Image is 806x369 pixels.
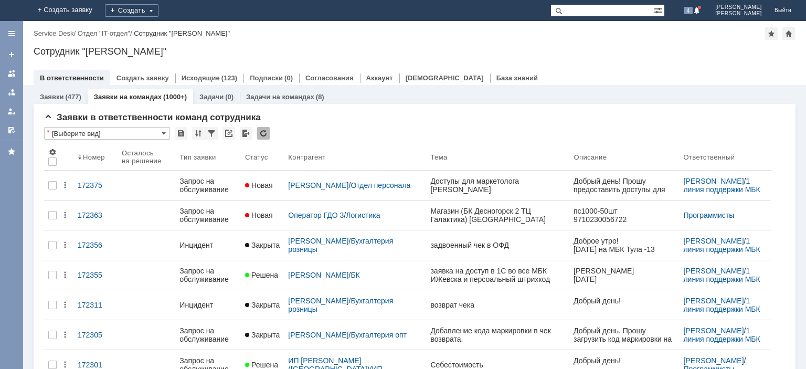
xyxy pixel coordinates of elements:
[44,112,261,122] span: Заявки в ответственности команд сотрудника
[46,109,66,118] span: от 19.
[288,331,348,339] a: [PERSON_NAME]
[430,267,565,283] div: заявка на доступ в 1С во все МБК ИЖевска и персоальный штрихкод [PERSON_NAME]
[351,331,407,339] a: Бухгалтерия опт
[78,181,113,189] div: 172375
[34,46,796,57] div: Сотрудник "[PERSON_NAME]"
[163,93,187,101] div: (1000+)
[426,201,569,230] a: Магазин (БК Десногорск 2 ТЦ Галактика) [GEOGRAPHIC_DATA]
[175,294,241,315] a: Инцидент
[245,361,278,369] span: Решена
[245,211,273,219] span: Новая
[78,271,113,279] div: 172355
[683,237,744,245] a: [PERSON_NAME]
[683,237,767,254] div: /
[765,27,778,40] div: Добавить в избранное
[34,29,78,37] div: /
[73,324,118,345] a: 172305
[78,361,113,369] div: 172301
[205,127,218,140] div: Фильтрация...
[430,361,565,369] div: Себестоимость
[426,144,569,171] th: Тема
[257,127,270,140] div: Обновлять список
[683,356,744,365] a: [PERSON_NAME]
[179,301,237,309] div: Инцидент
[241,144,284,171] th: Статус
[246,93,314,101] a: Задачи на командах
[78,29,130,37] a: Отдел "IT-отдел"
[430,207,565,224] div: Магазин (БК Десногорск 2 ТЦ Галактика) [GEOGRAPHIC_DATA]
[241,265,284,286] a: Решена
[240,127,252,140] div: Экспорт списка
[288,153,325,161] div: Контрагент
[288,211,422,219] div: /
[94,93,162,101] a: Заявки на командах
[175,127,187,140] div: Сохранить вид
[134,29,230,37] div: Сотрудник "[PERSON_NAME]"
[683,297,744,305] a: [PERSON_NAME]
[245,153,268,161] div: Статус
[1,40,116,55] td: <Объект не найден> (488:a9d30cc47a59eeeb11eecb51e44edae7)
[245,241,280,249] span: Закрыта
[715,4,762,10] span: [PERSON_NAME]
[288,237,395,254] a: Бухгалтерия розницы
[225,93,234,101] div: (0)
[192,127,205,140] div: Сортировка...
[175,144,241,171] th: Тип заявки
[430,241,565,249] div: задвоенный чек в ОФД
[683,177,744,185] a: [PERSON_NAME]
[179,177,237,194] div: Запрос на обслуживание
[683,177,767,194] div: /
[122,149,163,165] div: Осталось на решение
[426,320,569,350] a: Добавление кода маркировки в чек возврата.
[3,46,20,63] a: Создать заявку
[288,297,422,313] div: /
[288,297,348,305] a: [PERSON_NAME]
[73,205,118,226] a: 172363
[782,27,795,40] div: Сделать домашней страницей
[574,153,607,161] div: Описание
[1,26,97,35] td: [PHONE_NUMBER](21)5gvxebpfrekyt
[426,260,569,290] a: заявка на доступ в 1С во все МБК ИЖевска и персоальный штрихкод [PERSON_NAME]
[684,7,693,14] span: 4
[351,181,410,189] a: Отдел персонала
[47,129,49,136] div: Настройки списка отличаются от сохраненных в виде
[175,201,241,230] a: Запрос на обслуживание
[288,181,422,189] div: /
[654,5,664,15] span: Расширенный поиск
[19,67,85,76] span: [PHONE_NUMBER]
[3,103,20,120] a: Мои заявки
[78,211,113,219] div: 172363
[61,331,69,339] div: Действия
[221,74,237,82] div: (123)
[175,320,241,350] a: Запрос на обслуживание
[683,237,760,254] a: 1 линия поддержки МБК
[426,235,569,256] a: задвоенный чек в ОФД
[116,74,169,82] a: Создать заявку
[288,237,422,254] div: /
[179,326,237,343] div: Запрос на обслуживание
[175,171,241,200] a: Запрос на обслуживание
[73,235,118,256] a: 172356
[34,29,74,37] a: Service Desk
[179,153,216,161] div: Тип заявки
[426,171,569,200] a: Доступы для маркетолога [PERSON_NAME]
[683,211,734,219] a: Программисты
[288,297,395,313] a: Бухгалтерия розницы
[284,144,426,171] th: Контрагент
[679,144,771,171] th: Ответственный
[241,175,284,196] a: Новая
[245,331,280,339] span: Закрыта
[245,271,278,279] span: Решена
[40,74,104,82] a: В ответственности
[245,301,280,309] span: Закрыта
[175,260,241,290] a: Запрос на обслуживание
[3,84,20,101] a: Заявки в моей ответственности
[78,241,113,249] div: 172356
[179,207,237,224] div: Запрос на обслуживание
[65,93,81,101] div: (477)
[3,122,20,139] a: Мои согласования
[61,181,69,189] div: Действия
[496,74,538,82] a: База знаний
[683,267,760,283] a: 1 линия поддержки МБК
[683,297,767,313] div: /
